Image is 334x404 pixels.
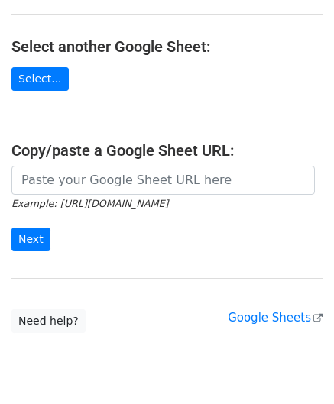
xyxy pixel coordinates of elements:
[258,331,334,404] iframe: Chat Widget
[11,198,168,209] small: Example: [URL][DOMAIN_NAME]
[11,228,50,251] input: Next
[228,311,323,325] a: Google Sheets
[11,67,69,91] a: Select...
[11,166,315,195] input: Paste your Google Sheet URL here
[11,37,323,56] h4: Select another Google Sheet:
[11,141,323,160] h4: Copy/paste a Google Sheet URL:
[11,309,86,333] a: Need help?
